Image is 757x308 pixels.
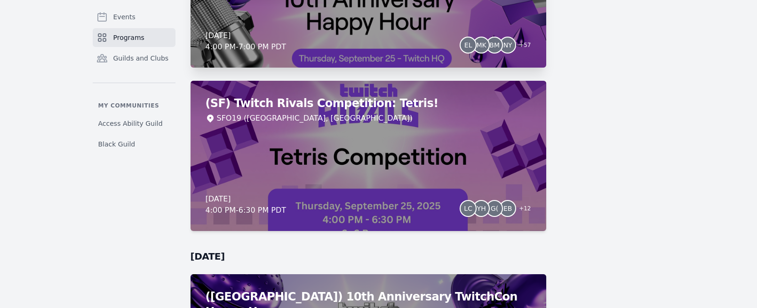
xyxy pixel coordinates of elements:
[464,205,472,212] span: LC
[93,102,175,109] p: My communities
[489,42,500,48] span: BM
[113,54,169,63] span: Guilds and Clubs
[113,33,144,42] span: Programs
[491,205,498,212] span: G(
[93,8,175,153] nav: Sidebar
[217,113,413,124] div: SFO19 ([GEOGRAPHIC_DATA], [GEOGRAPHIC_DATA])
[206,30,287,53] div: [DATE] 4:00 PM - 7:00 PM PDT
[93,28,175,47] a: Programs
[113,12,135,22] span: Events
[513,39,531,53] span: + 57
[477,205,486,212] span: YH
[191,81,546,231] a: (SF) Twitch Rivals Competition: Tetris!SFO19 ([GEOGRAPHIC_DATA], [GEOGRAPHIC_DATA])[DATE]4:00 PM-...
[98,119,163,128] span: Access Ability Guild
[93,49,175,68] a: Guilds and Clubs
[503,205,512,212] span: EB
[191,250,546,263] h2: [DATE]
[503,42,512,48] span: NY
[464,42,472,48] span: EL
[98,139,135,149] span: Black Guild
[93,8,175,26] a: Events
[206,96,531,111] h2: (SF) Twitch Rivals Competition: Tetris!
[513,203,531,216] span: + 12
[93,115,175,132] a: Access Ability Guild
[93,136,175,153] a: Black Guild
[477,42,486,48] span: MK
[206,193,287,216] div: [DATE] 4:00 PM - 6:30 PM PDT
